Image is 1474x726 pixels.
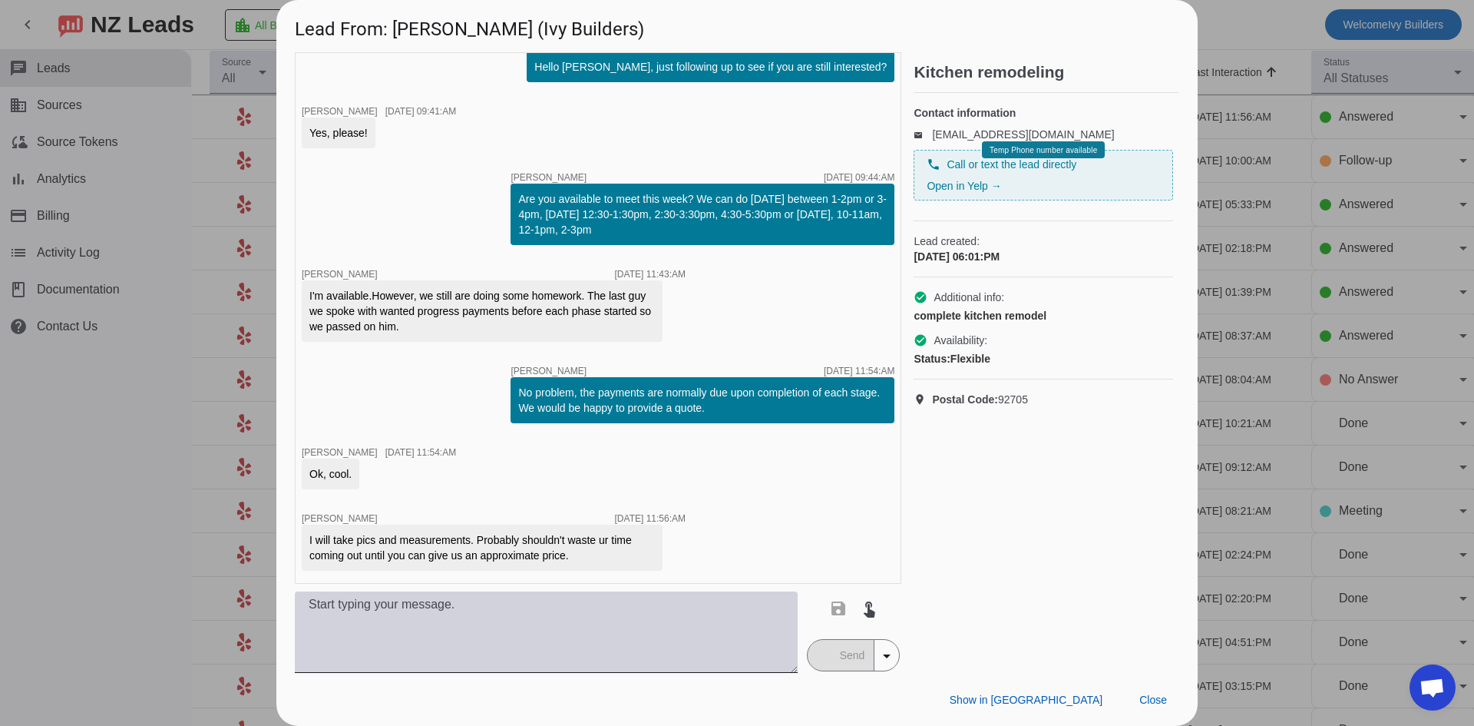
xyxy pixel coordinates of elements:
[309,466,352,482] div: Ok, cool.
[914,333,927,347] mat-icon: check_circle
[927,180,1001,192] a: Open in Yelp →
[511,366,587,376] span: [PERSON_NAME]
[914,393,932,406] mat-icon: location_on
[932,392,1028,407] span: 92705
[937,686,1115,714] button: Show in [GEOGRAPHIC_DATA]
[914,131,932,138] mat-icon: email
[927,157,940,171] mat-icon: phone
[1410,665,1456,711] div: Open chat
[302,106,378,117] span: [PERSON_NAME]
[860,599,878,618] mat-icon: touch_app
[914,353,950,365] strong: Status:
[302,513,378,524] span: [PERSON_NAME]
[914,290,927,304] mat-icon: check_circle
[302,269,378,280] span: [PERSON_NAME]
[824,173,894,182] div: [DATE] 09:44:AM
[615,270,686,279] div: [DATE] 11:43:AM
[932,128,1114,141] a: [EMAIL_ADDRESS][DOMAIN_NAME]
[385,448,456,457] div: [DATE] 11:54:AM
[877,647,896,665] mat-icon: arrow_drop_down
[615,514,686,523] div: [DATE] 11:56:AM
[824,366,894,376] div: [DATE] 11:54:AM
[302,447,378,458] span: [PERSON_NAME]
[511,173,587,182] span: [PERSON_NAME]
[934,290,1004,305] span: Additional info:
[914,234,1173,249] span: Lead created:
[914,65,1179,80] h2: Kitchen remodeling
[1127,686,1179,714] button: Close
[385,107,456,116] div: [DATE] 09:41:AM
[950,694,1102,706] span: Show in [GEOGRAPHIC_DATA]
[990,146,1097,154] span: Temp Phone number available
[914,105,1173,121] h4: Contact information
[518,191,887,237] div: Are you available to meet this week? We can do [DATE] between 1-2pm or 3-4pm, [DATE] 12:30-1:30pm...
[534,59,887,75] div: Hello [PERSON_NAME], just following up to see if you are still interested?
[914,308,1173,323] div: complete kitchen remodel
[1139,694,1167,706] span: Close
[932,393,998,406] strong: Postal Code:
[914,249,1173,264] div: [DATE] 06:01:PM
[947,157,1076,172] span: Call or text the lead directly
[309,532,655,563] div: I will take pics and measurements. Probably shouldn't waste ur time coming out until you can give...
[309,288,655,334] div: I'm available.However, we still are doing some homework. The last guy we spoke with wanted progre...
[518,385,887,416] div: No problem, the payments are normally due upon completion of each stage. We would be happy to pro...
[309,125,368,141] div: Yes, please!
[914,351,1173,366] div: Flexible
[934,333,987,348] span: Availability:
